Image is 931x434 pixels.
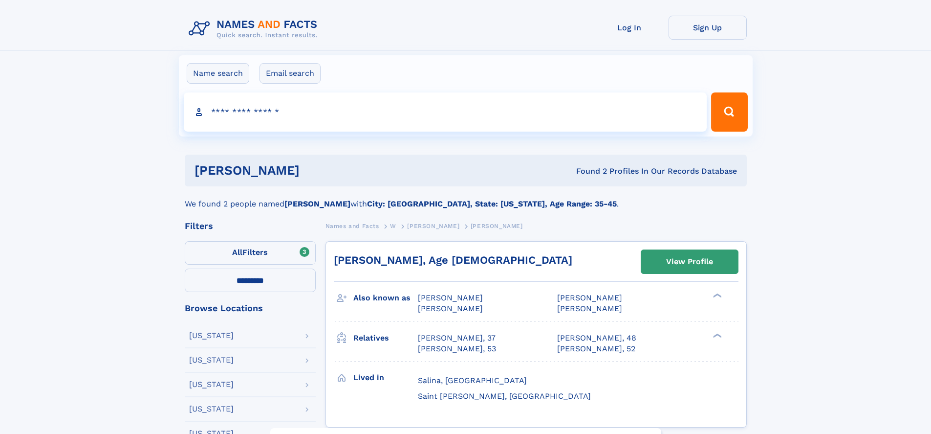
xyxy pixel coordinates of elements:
[418,304,483,313] span: [PERSON_NAME]
[418,293,483,302] span: [PERSON_NAME]
[407,223,459,229] span: [PERSON_NAME]
[195,164,438,177] h1: [PERSON_NAME]
[557,293,622,302] span: [PERSON_NAME]
[418,343,496,354] a: [PERSON_NAME], 53
[185,186,747,210] div: We found 2 people named with .
[418,333,496,343] a: [PERSON_NAME], 37
[353,330,418,346] h3: Relatives
[334,254,572,266] a: [PERSON_NAME], Age [DEMOGRAPHIC_DATA]
[367,199,617,208] b: City: [GEOGRAPHIC_DATA], State: [US_STATE], Age Range: 35-45
[353,369,418,386] h3: Lived in
[641,250,738,274] a: View Profile
[390,220,396,232] a: W
[471,223,523,229] span: [PERSON_NAME]
[390,223,396,229] span: W
[232,248,242,257] span: All
[189,356,234,364] div: [US_STATE]
[669,16,747,40] a: Sign Up
[260,63,321,84] label: Email search
[184,92,707,132] input: search input
[407,220,459,232] a: [PERSON_NAME]
[325,220,379,232] a: Names and Facts
[185,241,316,265] label: Filters
[189,405,234,413] div: [US_STATE]
[189,381,234,388] div: [US_STATE]
[590,16,669,40] a: Log In
[185,222,316,230] div: Filters
[557,333,636,343] a: [PERSON_NAME], 48
[711,92,747,132] button: Search Button
[187,63,249,84] label: Name search
[557,343,635,354] a: [PERSON_NAME], 52
[189,332,234,340] div: [US_STATE]
[666,251,713,273] div: View Profile
[418,391,591,401] span: Saint [PERSON_NAME], [GEOGRAPHIC_DATA]
[185,304,316,313] div: Browse Locations
[353,290,418,306] h3: Also known as
[711,293,722,299] div: ❯
[711,332,722,339] div: ❯
[438,166,737,177] div: Found 2 Profiles In Our Records Database
[557,304,622,313] span: [PERSON_NAME]
[418,376,527,385] span: Salina, [GEOGRAPHIC_DATA]
[185,16,325,42] img: Logo Names and Facts
[284,199,350,208] b: [PERSON_NAME]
